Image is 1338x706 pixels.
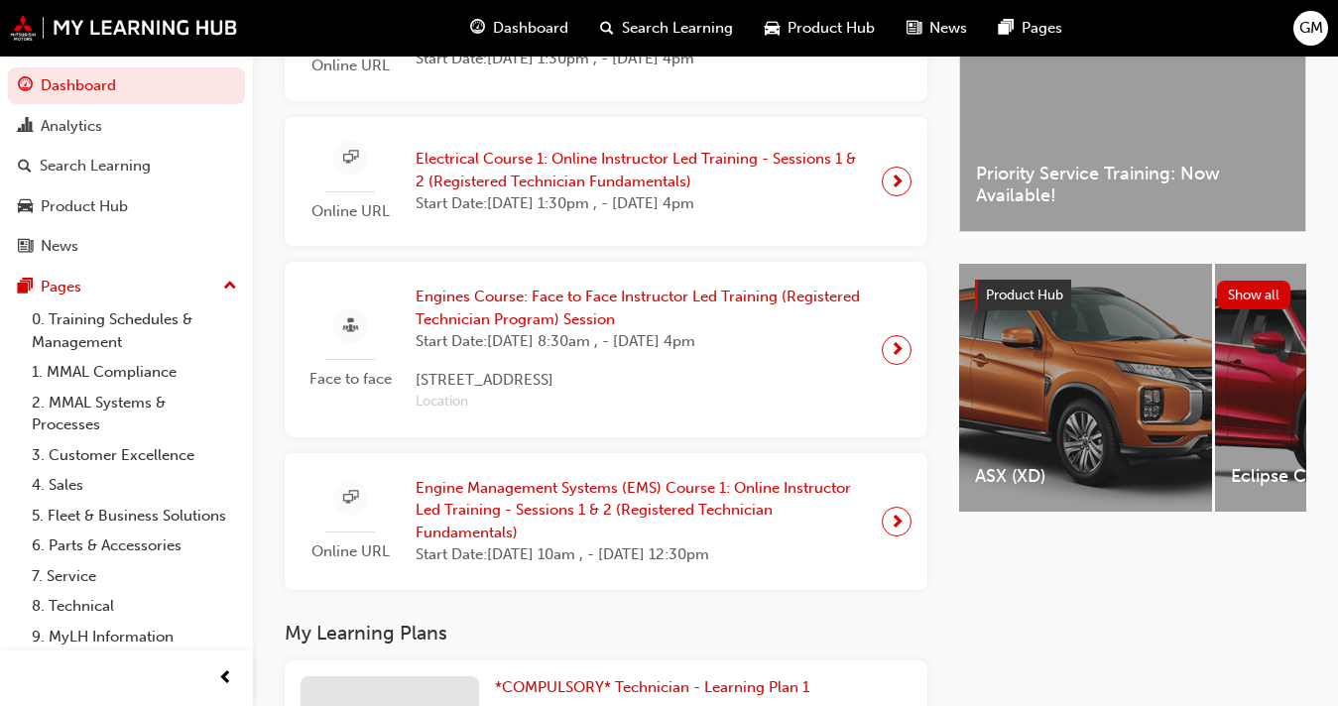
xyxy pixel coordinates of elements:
[223,274,237,299] span: up-icon
[8,188,245,225] a: Product Hub
[959,264,1212,512] a: ASX (XD)
[24,357,245,388] a: 1. MMAL Compliance
[41,276,81,298] div: Pages
[24,591,245,622] a: 8. Technical
[416,543,866,566] span: Start Date: [DATE] 10am , - [DATE] 12:30pm
[8,269,245,305] button: Pages
[454,8,584,49] a: guage-iconDashboard
[8,108,245,145] a: Analytics
[10,15,238,41] img: mmal
[416,286,866,330] span: Engines Course: Face to Face Instructor Led Training (Registered Technician Program) Session
[1217,281,1291,309] button: Show all
[890,168,905,195] span: next-icon
[343,314,358,339] span: sessionType_FACE_TO_FACE-icon
[584,8,749,49] a: search-iconSearch Learning
[495,678,809,696] span: *COMPULSORY* Technician - Learning Plan 1
[975,465,1196,488] span: ASX (XD)
[301,368,400,391] span: Face to face
[983,8,1078,49] a: pages-iconPages
[749,8,891,49] a: car-iconProduct Hub
[343,146,358,171] span: sessionType_ONLINE_URL-icon
[301,469,912,574] a: Online URLEngine Management Systems (EMS) Course 1: Online Instructor Led Training - Sessions 1 &...
[41,195,128,218] div: Product Hub
[24,388,245,440] a: 2. MMAL Systems & Processes
[301,133,912,231] a: Online URLElectrical Course 1: Online Instructor Led Training - Sessions 1 & 2 (Registered Techni...
[416,477,866,544] span: Engine Management Systems (EMS) Course 1: Online Instructor Led Training - Sessions 1 & 2 (Regist...
[788,17,875,40] span: Product Hub
[416,369,866,392] span: [STREET_ADDRESS]
[301,278,912,421] a: Face to faceEngines Course: Face to Face Instructor Led Training (Registered Technician Program) ...
[470,16,485,41] span: guage-icon
[24,470,245,501] a: 4. Sales
[18,118,33,136] span: chart-icon
[285,622,927,645] h3: My Learning Plans
[890,508,905,535] span: next-icon
[416,148,866,192] span: Electrical Course 1: Online Instructor Led Training - Sessions 1 & 2 (Registered Technician Funda...
[986,287,1063,303] span: Product Hub
[8,148,245,184] a: Search Learning
[1022,17,1062,40] span: Pages
[976,163,1289,207] span: Priority Service Training: Now Available!
[600,16,614,41] span: search-icon
[24,304,245,357] a: 0. Training Schedules & Management
[301,55,400,77] span: Online URL
[24,561,245,592] a: 7. Service
[24,530,245,561] a: 6. Parts & Accessories
[24,501,245,531] a: 5. Fleet & Business Solutions
[1299,17,1323,40] span: GM
[8,63,245,269] button: DashboardAnalyticsSearch LearningProduct HubNews
[8,228,245,265] a: News
[765,16,780,41] span: car-icon
[416,48,866,70] span: Start Date: [DATE] 1:30pm , - [DATE] 4pm
[929,17,967,40] span: News
[416,330,866,353] span: Start Date: [DATE] 8:30am , - [DATE] 4pm
[416,391,866,413] span: Location
[891,8,983,49] a: news-iconNews
[493,17,568,40] span: Dashboard
[18,198,33,216] span: car-icon
[907,16,921,41] span: news-icon
[975,280,1290,311] a: Product HubShow all
[1293,11,1328,46] button: GM
[218,666,233,691] span: prev-icon
[41,115,102,138] div: Analytics
[416,192,866,215] span: Start Date: [DATE] 1:30pm , - [DATE] 4pm
[301,200,400,223] span: Online URL
[41,235,78,258] div: News
[495,676,817,699] a: *COMPULSORY* Technician - Learning Plan 1
[343,486,358,511] span: sessionType_ONLINE_URL-icon
[18,158,32,176] span: search-icon
[18,77,33,95] span: guage-icon
[40,155,151,177] div: Search Learning
[999,16,1014,41] span: pages-icon
[24,622,245,652] a: 9. MyLH Information
[8,67,245,104] a: Dashboard
[18,279,33,296] span: pages-icon
[890,336,905,364] span: next-icon
[18,238,33,256] span: news-icon
[622,17,733,40] span: Search Learning
[301,540,400,563] span: Online URL
[24,440,245,471] a: 3. Customer Excellence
